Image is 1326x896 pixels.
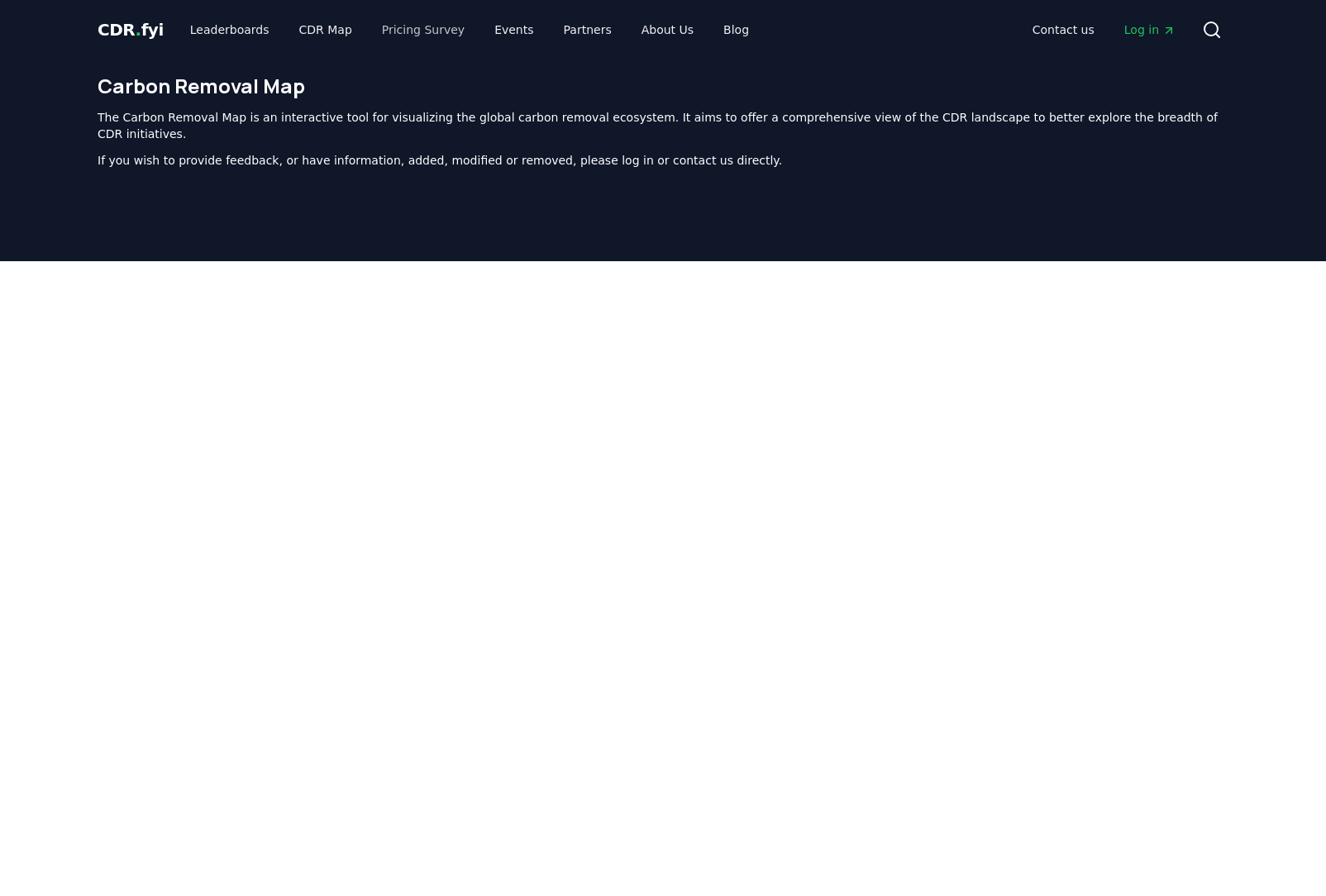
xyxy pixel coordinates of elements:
span: Log in [1124,21,1176,38]
a: Contact us [1019,15,1108,45]
span: . [136,20,141,40]
a: Pricing Survey [369,15,478,45]
a: CDR Map [286,15,365,45]
h1: Carbon Removal Map [98,73,1228,99]
a: Blog [710,15,762,45]
span: CDR fyi [98,20,164,40]
a: About Us [628,15,707,45]
a: Events [481,15,546,45]
nav: Main [1019,15,1189,45]
a: Log in [1111,15,1189,45]
a: Partners [551,15,625,45]
p: The Carbon Removal Map is an interactive tool for visualizing the global carbon removal ecosystem... [98,109,1228,142]
a: CDR.fyi [98,18,164,41]
p: If you wish to provide feedback, or have information, added, modified or removed, please log in o... [98,152,1228,169]
a: Leaderboards [177,15,283,45]
nav: Main [177,15,762,45]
